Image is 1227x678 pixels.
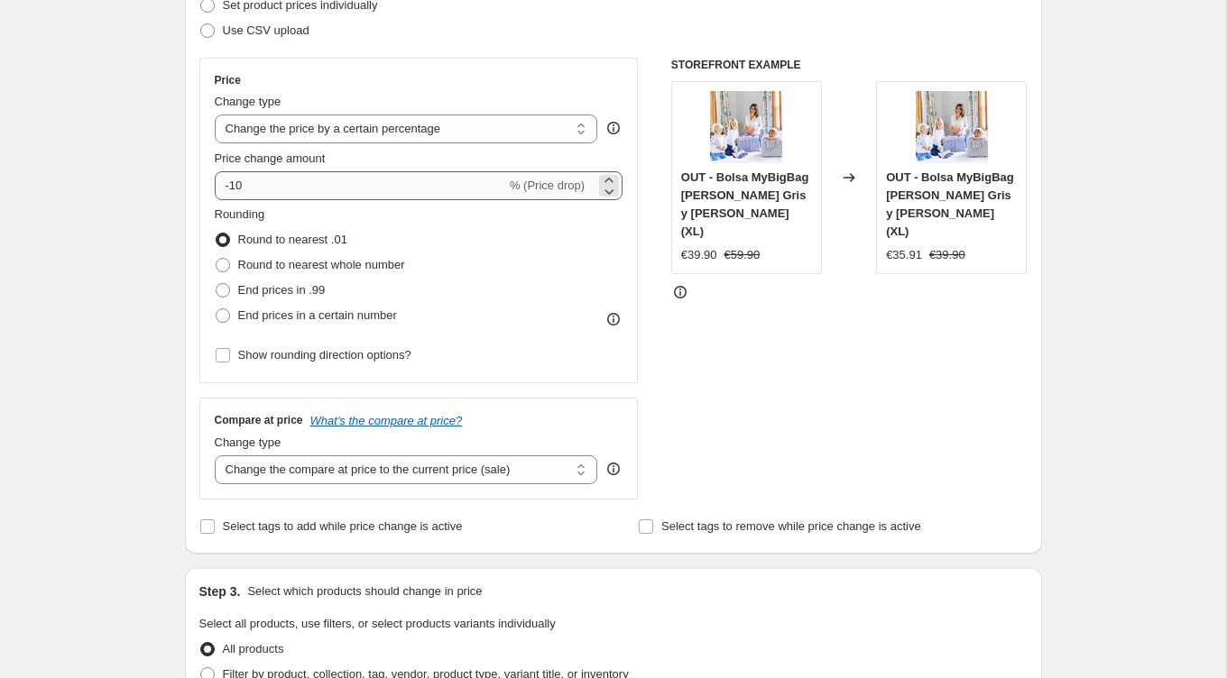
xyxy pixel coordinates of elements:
div: €35.91 [886,246,922,264]
span: Rounding [215,207,265,221]
img: bolsa-mybigbag-raya-gris-y-blanco-37224388624638_80x.jpg [916,91,988,163]
span: OUT - Bolsa MyBigBag [PERSON_NAME] Gris y [PERSON_NAME] (XL) [681,170,809,238]
button: What's the compare at price? [310,414,463,427]
span: Select all products, use filters, or select products variants individually [199,617,556,630]
span: % (Price drop) [510,179,585,192]
span: OUT - Bolsa MyBigBag [PERSON_NAME] Gris y [PERSON_NAME] (XL) [886,170,1014,238]
strike: €59.90 [724,246,761,264]
span: Use CSV upload [223,23,309,37]
div: help [604,119,623,137]
span: Price change amount [215,151,326,165]
h3: Price [215,73,241,87]
span: All products [223,642,284,655]
p: Select which products should change in price [247,582,482,600]
span: Round to nearest .01 [238,233,347,246]
span: Change type [215,95,281,108]
img: bolsa-mybigbag-raya-gris-y-blanco-37224388624638_80x.jpg [710,91,782,163]
span: End prices in a certain number [238,308,397,322]
div: help [604,460,623,478]
h3: Compare at price [215,413,303,427]
h2: Step 3. [199,582,241,600]
span: Change type [215,435,281,449]
strike: €39.90 [929,246,965,264]
span: Round to nearest whole number [238,258,405,271]
span: Show rounding direction options? [238,348,411,362]
span: Select tags to remove while price change is active [661,519,921,533]
div: €39.90 [681,246,717,264]
span: End prices in .99 [238,283,326,297]
span: Select tags to add while price change is active [223,519,463,533]
h6: STOREFRONT EXAMPLE [671,58,1028,72]
input: -15 [215,171,506,200]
